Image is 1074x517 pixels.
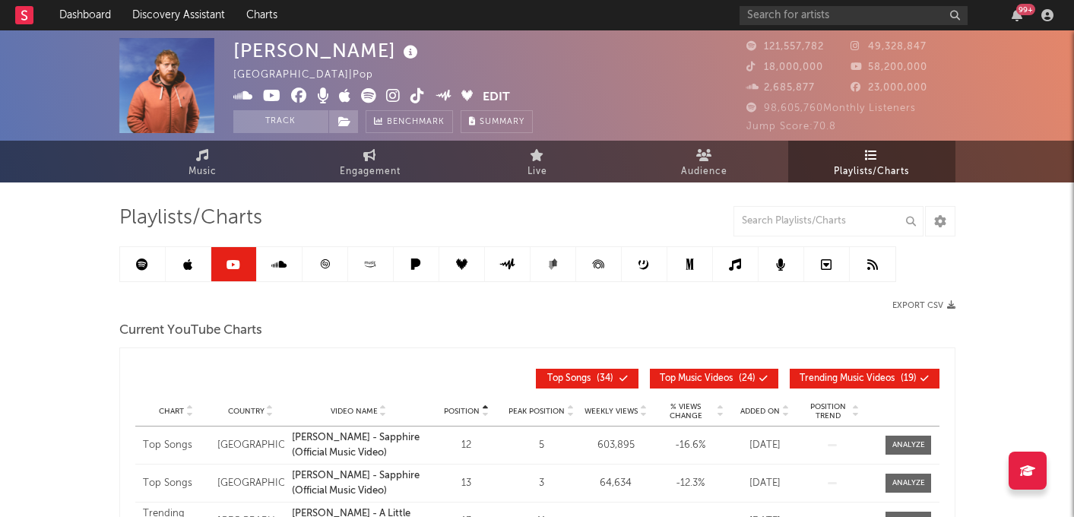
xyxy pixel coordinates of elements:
[536,369,638,389] button: Top Songs(34)
[657,402,714,420] span: % Views Change
[233,38,422,63] div: [PERSON_NAME]
[143,476,210,491] div: Top Songs
[650,369,778,389] button: Top Music Videos(24)
[546,374,616,383] span: ( 34 )
[233,110,328,133] button: Track
[228,407,265,416] span: Country
[851,42,927,52] span: 49,328,847
[189,163,217,181] span: Music
[834,163,909,181] span: Playlists/Charts
[746,62,823,72] span: 18,000,000
[1016,4,1035,15] div: 99 +
[800,374,895,383] span: Trending Music Videos
[292,468,426,498] a: [PERSON_NAME] - Sapphire (Official Music Video)
[461,110,533,133] button: Summary
[660,374,733,383] span: Top Music Videos
[119,209,262,227] span: Playlists/Charts
[806,402,850,420] span: Position Trend
[340,163,401,181] span: Engagement
[746,83,815,93] span: 2,685,877
[387,113,445,132] span: Benchmark
[585,407,638,416] span: Weekly Views
[508,476,575,491] div: 3
[657,438,724,453] div: -16.6 %
[119,141,287,182] a: Music
[851,83,927,93] span: 23,000,000
[143,438,210,453] div: Top Songs
[746,122,836,132] span: Jump Score: 70.8
[159,407,184,416] span: Chart
[790,369,939,389] button: Trending Music Videos(19)
[740,6,968,25] input: Search for artists
[331,407,378,416] span: Video Name
[892,301,955,310] button: Export CSV
[660,374,756,383] span: ( 24 )
[508,407,565,416] span: Peak Position
[480,118,524,126] span: Summary
[731,476,798,491] div: [DATE]
[731,438,798,453] div: [DATE]
[788,141,955,182] a: Playlists/Charts
[217,438,284,453] div: [GEOGRAPHIC_DATA]
[582,476,649,491] div: 64,634
[681,163,727,181] span: Audience
[287,141,454,182] a: Engagement
[233,66,391,84] div: [GEOGRAPHIC_DATA] | Pop
[800,374,917,383] span: ( 19 )
[621,141,788,182] a: Audience
[483,88,510,107] button: Edit
[433,438,500,453] div: 12
[582,438,649,453] div: 603,895
[746,42,824,52] span: 121,557,782
[746,103,916,113] span: 98,605,760 Monthly Listeners
[119,322,262,340] span: Current YouTube Charts
[444,407,480,416] span: Position
[657,476,724,491] div: -12.3 %
[740,407,780,416] span: Added On
[292,430,426,460] a: [PERSON_NAME] - Sapphire (Official Music Video)
[547,374,591,383] span: Top Songs
[733,206,924,236] input: Search Playlists/Charts
[454,141,621,182] a: Live
[433,476,500,491] div: 13
[1012,9,1022,21] button: 99+
[851,62,927,72] span: 58,200,000
[508,438,575,453] div: 5
[366,110,453,133] a: Benchmark
[527,163,547,181] span: Live
[217,476,284,491] div: [GEOGRAPHIC_DATA]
